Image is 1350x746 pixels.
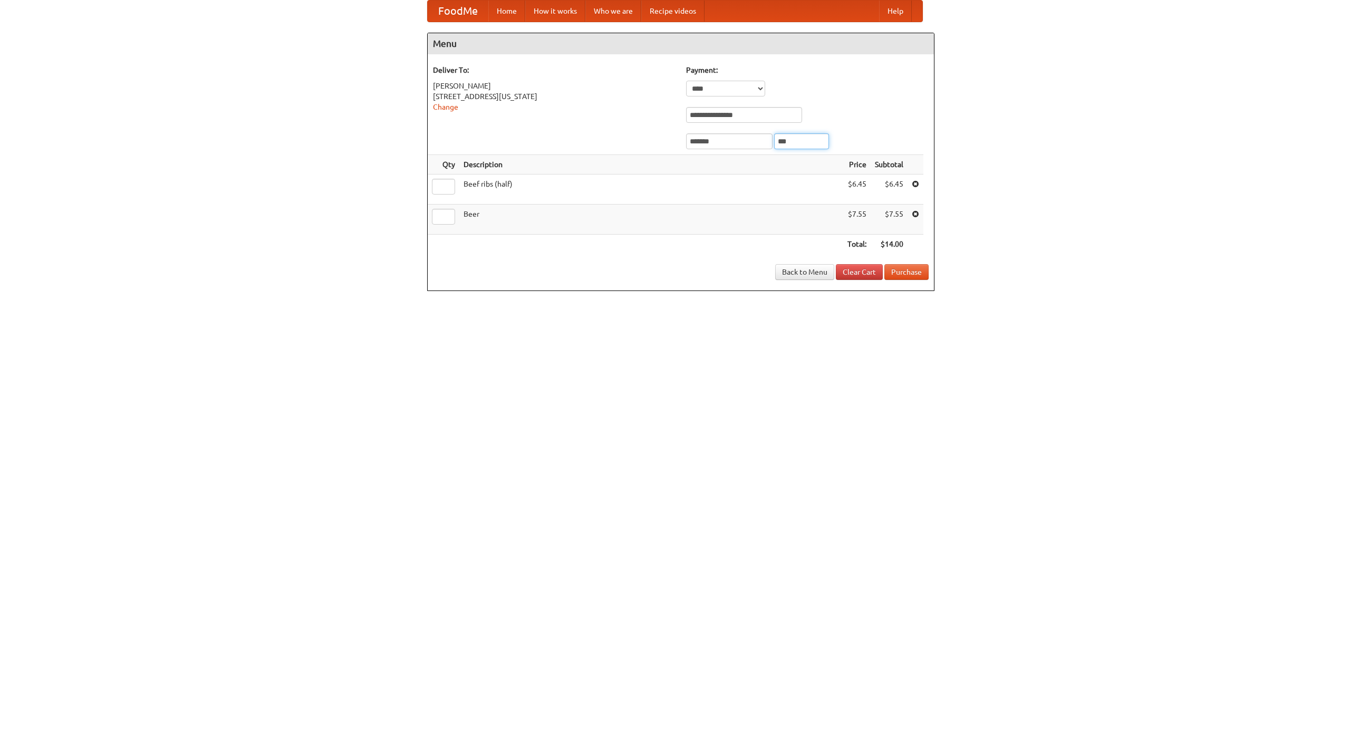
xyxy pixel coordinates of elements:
[879,1,912,22] a: Help
[459,205,843,235] td: Beer
[428,1,488,22] a: FoodMe
[433,81,676,91] div: [PERSON_NAME]
[428,155,459,175] th: Qty
[843,155,871,175] th: Price
[433,65,676,75] h5: Deliver To:
[459,155,843,175] th: Description
[488,1,525,22] a: Home
[525,1,585,22] a: How it works
[871,235,908,254] th: $14.00
[871,175,908,205] td: $6.45
[843,235,871,254] th: Total:
[433,103,458,111] a: Change
[836,264,883,280] a: Clear Cart
[433,91,676,102] div: [STREET_ADDRESS][US_STATE]
[871,205,908,235] td: $7.55
[843,205,871,235] td: $7.55
[459,175,843,205] td: Beef ribs (half)
[585,1,641,22] a: Who we are
[871,155,908,175] th: Subtotal
[686,65,929,75] h5: Payment:
[428,33,934,54] h4: Menu
[884,264,929,280] button: Purchase
[843,175,871,205] td: $6.45
[641,1,705,22] a: Recipe videos
[775,264,834,280] a: Back to Menu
